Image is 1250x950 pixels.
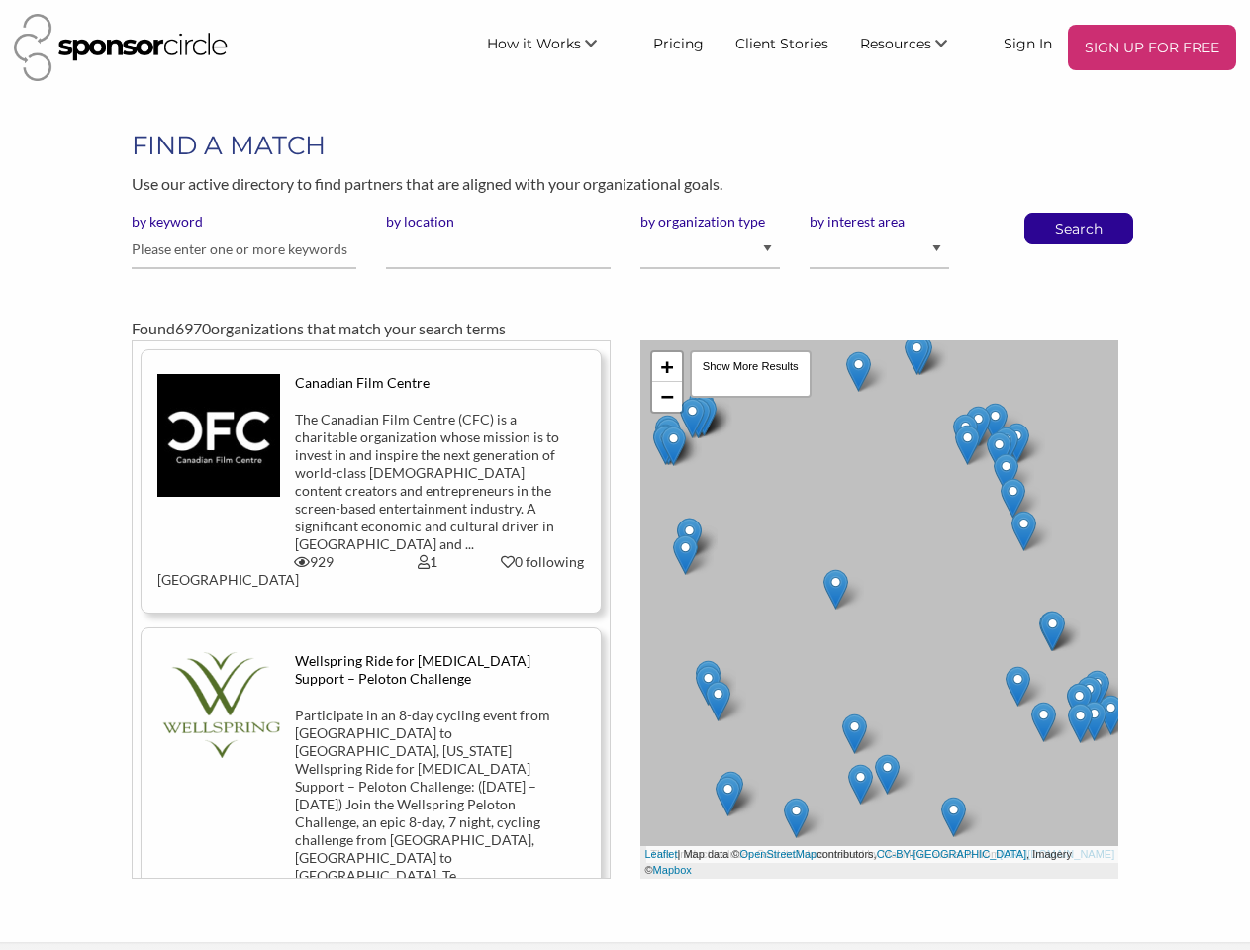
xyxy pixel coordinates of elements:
p: Use our active directory to find partners that are aligned with your organizational goals. [132,171,1119,197]
a: Pricing [637,25,720,60]
div: | Map data © contributors, , Imagery © [640,846,1119,879]
a: Client Stories [720,25,844,60]
a: Wellspring Ride for [MEDICAL_DATA] Support – Peloton Challenge Participate in an 8-day cycling ev... [157,652,585,920]
img: tys7ftntgowgismeyatu [157,374,280,497]
li: Resources [844,25,988,70]
label: by organization type [640,213,780,231]
img: Sponsor Circle Logo [14,14,228,81]
a: OpenStreetMap [739,848,817,860]
span: 6970 [175,319,211,337]
img: wgkeavk01u56rftp6wvv [157,652,280,758]
h1: FIND A MATCH [132,128,1119,163]
a: Zoom out [652,382,682,412]
span: How it Works [487,35,581,52]
div: Participate in an 8-day cycling event from [GEOGRAPHIC_DATA] to [GEOGRAPHIC_DATA], [US_STATE] Wel... [295,707,561,885]
div: 0 following [500,553,584,571]
div: Show More Results [690,350,812,398]
div: Canadian Film Centre [295,374,561,392]
input: Please enter one or more keywords [132,231,356,269]
a: CC-BY-[GEOGRAPHIC_DATA] [877,848,1026,860]
span: Resources [860,35,931,52]
div: 1 [371,553,485,571]
div: Found organizations that match your search terms [132,317,1119,340]
label: by interest area [810,213,949,231]
li: How it Works [471,25,637,70]
label: by keyword [132,213,356,231]
button: Search [1046,214,1111,243]
a: Sign In [988,25,1068,60]
div: The Canadian Film Centre (CFC) is a charitable organization whose mission is to invest in and ins... [295,411,561,553]
label: by location [386,213,611,231]
a: Mapbox [653,864,692,876]
p: SIGN UP FOR FREE [1076,33,1228,62]
div: Wellspring Ride for [MEDICAL_DATA] Support – Peloton Challenge [295,652,561,688]
a: Leaflet [645,848,678,860]
div: 929 [256,553,370,571]
a: Zoom in [652,352,682,382]
div: [GEOGRAPHIC_DATA] [143,553,256,589]
a: Canadian Film Centre The Canadian Film Centre (CFC) is a charitable organization whose mission is... [157,374,585,589]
